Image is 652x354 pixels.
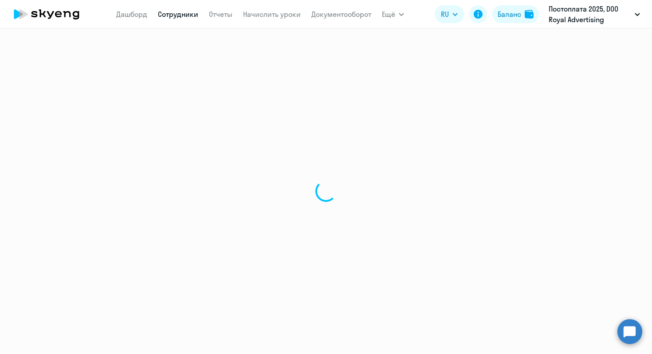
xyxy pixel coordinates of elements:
div: Баланс [498,9,521,20]
a: Дашборд [116,10,147,19]
button: Постоплата 2025, DOO Royal Advertising [544,4,644,25]
button: RU [435,5,464,23]
a: Документооборот [311,10,371,19]
button: Балансbalance [492,5,539,23]
button: Ещё [382,5,404,23]
a: Начислить уроки [243,10,301,19]
span: RU [441,9,449,20]
span: Ещё [382,9,395,20]
p: Постоплата 2025, DOO Royal Advertising [549,4,631,25]
a: Сотрудники [158,10,198,19]
a: Отчеты [209,10,232,19]
img: balance [525,10,534,19]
